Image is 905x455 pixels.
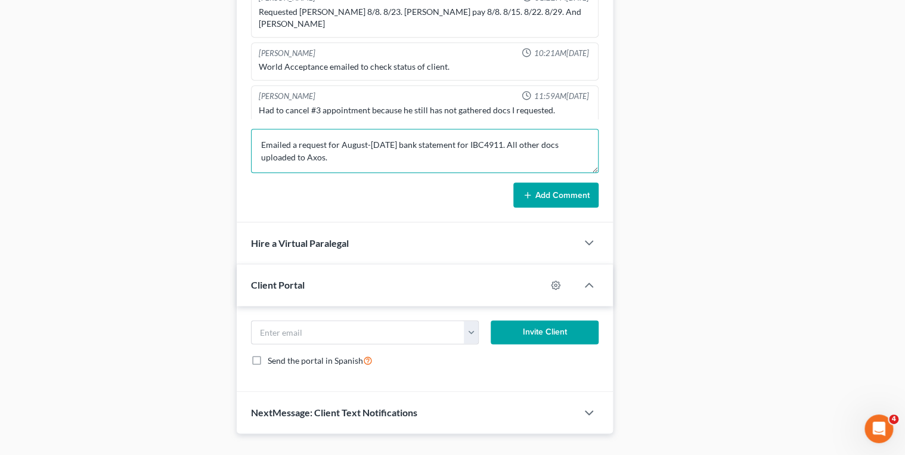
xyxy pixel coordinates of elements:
div: [PERSON_NAME] [259,91,315,102]
span: Client Portal [251,279,305,290]
span: 10:21AM[DATE] [534,48,588,59]
iframe: Intercom live chat [864,414,893,443]
div: Had to cancel #3 appointment because he still has not gathered docs I requested. [259,104,591,116]
span: NextMessage: Client Text Notifications [251,407,417,418]
span: Send the portal in Spanish [268,355,363,366]
div: Requested [PERSON_NAME] 8/8. 8/23. [PERSON_NAME] pay 8/8. 8/15. 8/22. 8/29. And [PERSON_NAME] [259,6,591,30]
div: World Acceptance emailed to check status of client. [259,61,591,73]
div: [PERSON_NAME] [259,48,315,59]
span: 4 [889,414,898,424]
span: Hire a Virtual Paralegal [251,237,349,249]
button: Invite Client [491,320,599,344]
input: Enter email [252,321,464,343]
button: Add Comment [513,182,599,208]
span: 11:59AM[DATE] [534,91,588,102]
